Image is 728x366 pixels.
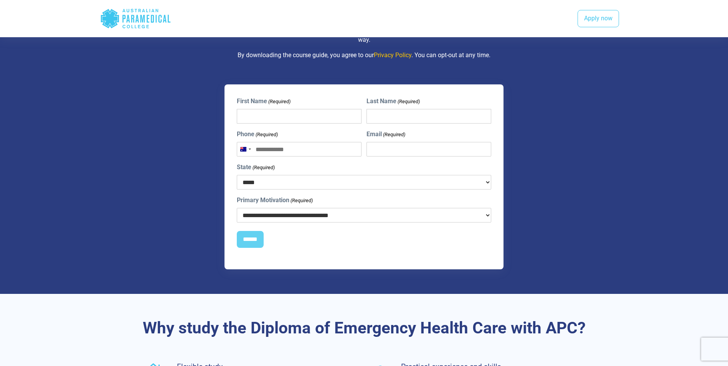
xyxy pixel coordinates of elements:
label: State [237,163,275,172]
span: (Required) [255,131,278,138]
span: (Required) [383,131,406,138]
label: Phone [237,130,278,139]
span: (Required) [267,98,291,106]
div: Australian Paramedical College [100,6,171,31]
button: Selected country [237,142,253,156]
span: (Required) [397,98,420,106]
label: Email [366,130,405,139]
label: Primary Motivation [237,196,313,205]
span: (Required) [252,164,275,171]
span: (Required) [290,197,313,204]
h3: Why study the Diploma of Emergency Health Care with APC? [140,318,589,338]
a: Apply now [578,10,619,28]
label: Last Name [366,97,420,106]
a: Privacy Policy [374,51,411,59]
p: By downloading the course guide, you agree to our . You can opt-out at any time. [140,51,589,60]
label: First Name [237,97,291,106]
